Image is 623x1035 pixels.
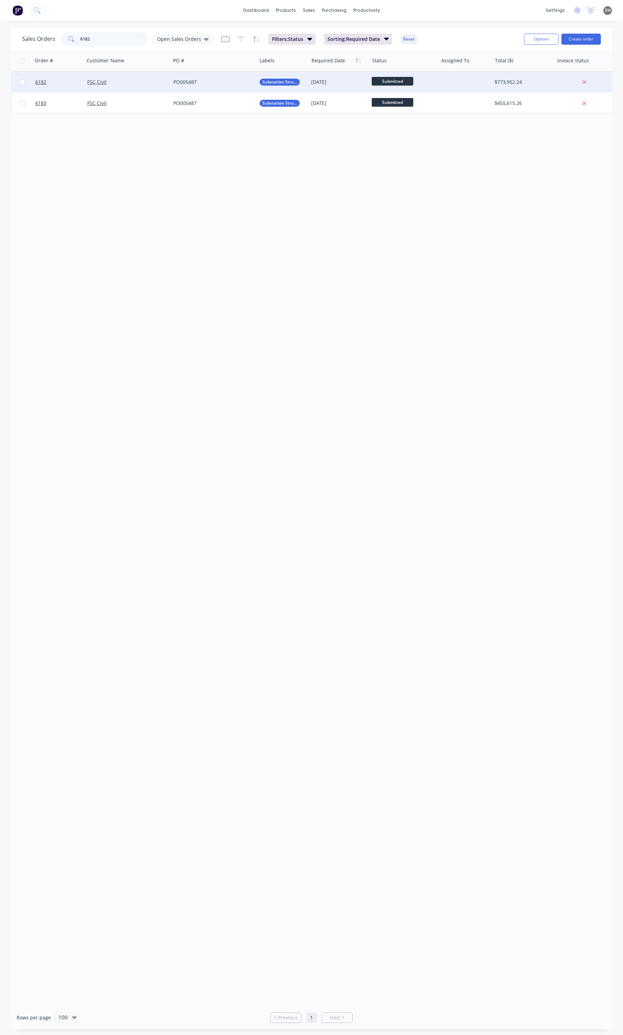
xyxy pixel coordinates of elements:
[262,100,297,107] span: Substation Structural Steel
[173,79,250,86] div: PO005487
[400,34,417,44] button: Reset
[157,35,201,43] span: Open Sales Orders
[260,79,300,86] button: Substation Structural Steel
[22,36,55,42] h1: Sales Orders
[495,100,548,107] div: $455,615.26
[441,57,469,64] div: Assigned To
[306,1012,317,1023] a: Page 1 is your current page
[278,1014,298,1021] span: Previous
[350,5,383,16] div: productivity
[322,1014,352,1021] a: Next page
[272,5,299,16] div: products
[173,100,250,107] div: PO005487
[561,34,601,45] button: Create order
[495,57,513,64] div: Total ($)
[318,5,350,16] div: purchasing
[35,57,53,64] div: Order #
[260,57,274,64] div: Labels
[268,1012,355,1023] ul: Pagination
[35,72,87,92] a: 6182
[35,100,46,107] span: 6183
[272,36,303,43] span: Filters: Status
[173,57,184,64] div: PO #
[269,34,316,45] button: Filters:Status
[260,100,300,107] button: Substation Structural Steel
[17,1014,51,1021] span: Rows per page
[87,57,124,64] div: Customer Name
[372,98,413,107] span: Submitted
[311,79,366,86] div: [DATE]
[324,34,392,45] button: Sorting:Required Date
[87,79,107,85] a: FSC Civil
[495,79,548,86] div: $773,952.24
[80,32,148,46] input: Search...
[262,79,297,86] span: Substation Structural Steel
[372,77,413,86] span: Submitted
[524,34,559,45] button: Options
[240,5,272,16] a: dashboard
[35,93,87,114] a: 6183
[35,79,46,86] span: 6182
[87,100,107,106] a: FSC Civil
[311,57,345,64] div: Required Date
[330,1014,341,1021] span: Next
[605,7,611,14] span: DH
[271,1014,301,1021] a: Previous page
[311,100,366,107] div: [DATE]
[372,57,387,64] div: Status
[299,5,318,16] div: sales
[557,57,589,64] div: Invoice status
[12,5,23,16] img: Factory
[327,36,380,43] span: Sorting: Required Date
[542,5,568,16] div: settings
